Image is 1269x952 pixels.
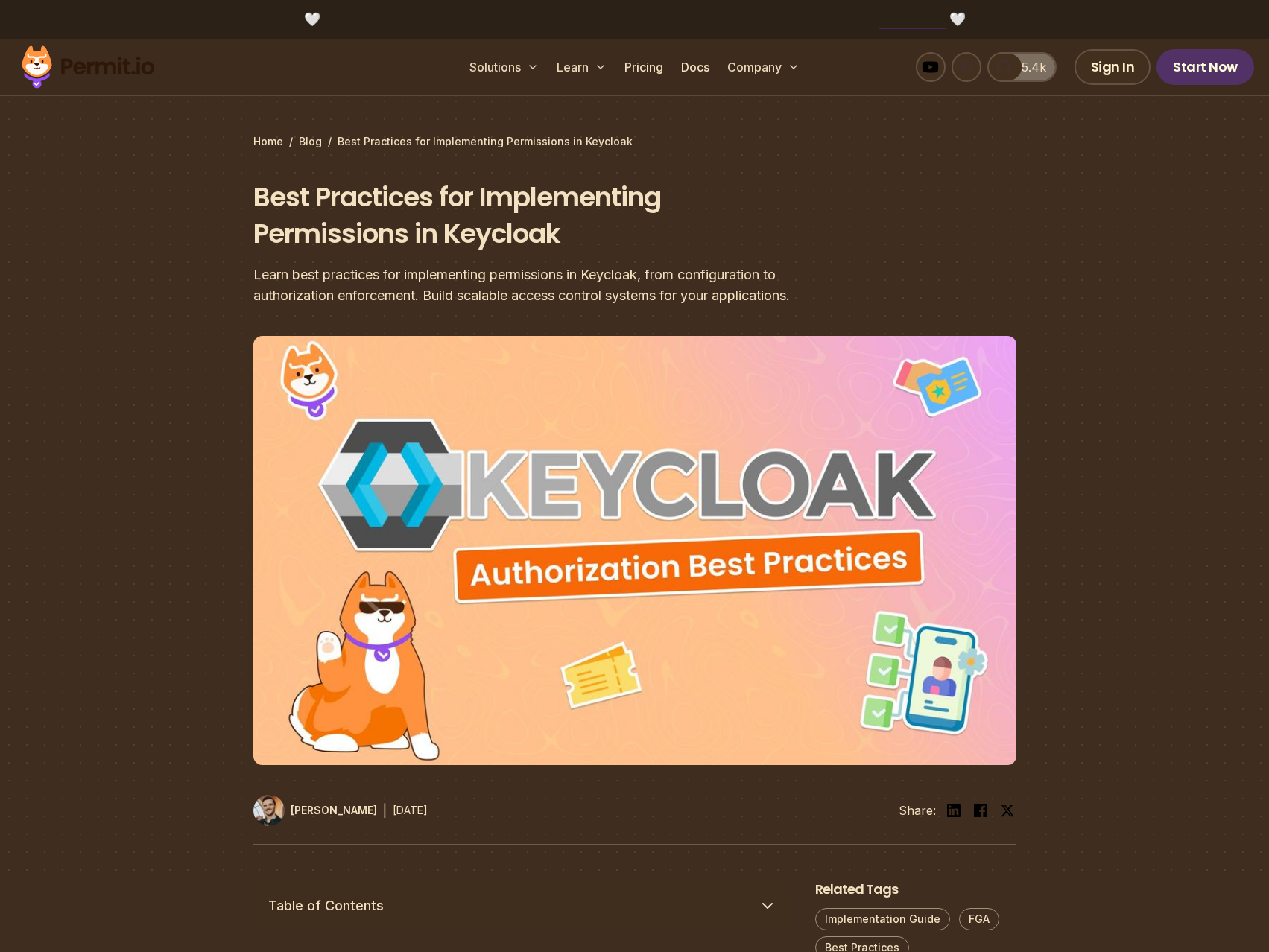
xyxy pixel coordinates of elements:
[299,134,322,149] a: Blog
[551,52,613,82] button: Learn
[324,10,946,29] span: [DOMAIN_NAME] - Permit's New Platform for Enterprise-Grade AI Agent Security |
[675,52,715,82] a: Docs
[383,802,387,819] div: |
[253,179,826,253] h1: Best Practices for Implementing Permissions in Keycloak
[1156,49,1254,85] a: Start Now
[253,134,283,149] a: Home
[721,52,806,82] button: Company
[393,804,428,816] time: [DATE]
[879,10,946,29] a: Try it here
[15,42,161,92] img: Permit logo
[945,802,963,819] img: linkedin
[253,336,1016,765] img: Best Practices for Implementing Permissions in Keycloak
[1075,49,1151,85] a: Sign In
[36,9,1233,30] div: 🤍 🤍
[463,52,545,82] button: Solutions
[815,880,1016,899] h2: Related Tags
[987,52,1057,82] a: 5.4k
[253,134,1016,149] div: / /
[253,880,791,931] button: Table of Contents
[899,802,936,819] li: Share:
[253,795,285,826] img: Daniel Bass
[972,802,990,819] img: facebook
[253,795,377,826] a: [PERSON_NAME]
[291,803,377,818] p: [PERSON_NAME]
[1013,58,1046,76] span: 5.4k
[815,908,950,930] a: Implementation Guide
[618,52,669,82] a: Pricing
[959,908,999,930] a: FGA
[1000,803,1015,818] img: twitter
[268,895,384,916] span: Table of Contents
[253,264,826,306] div: Learn best practices for implementing permissions in Keycloak, from configuration to authorizatio...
